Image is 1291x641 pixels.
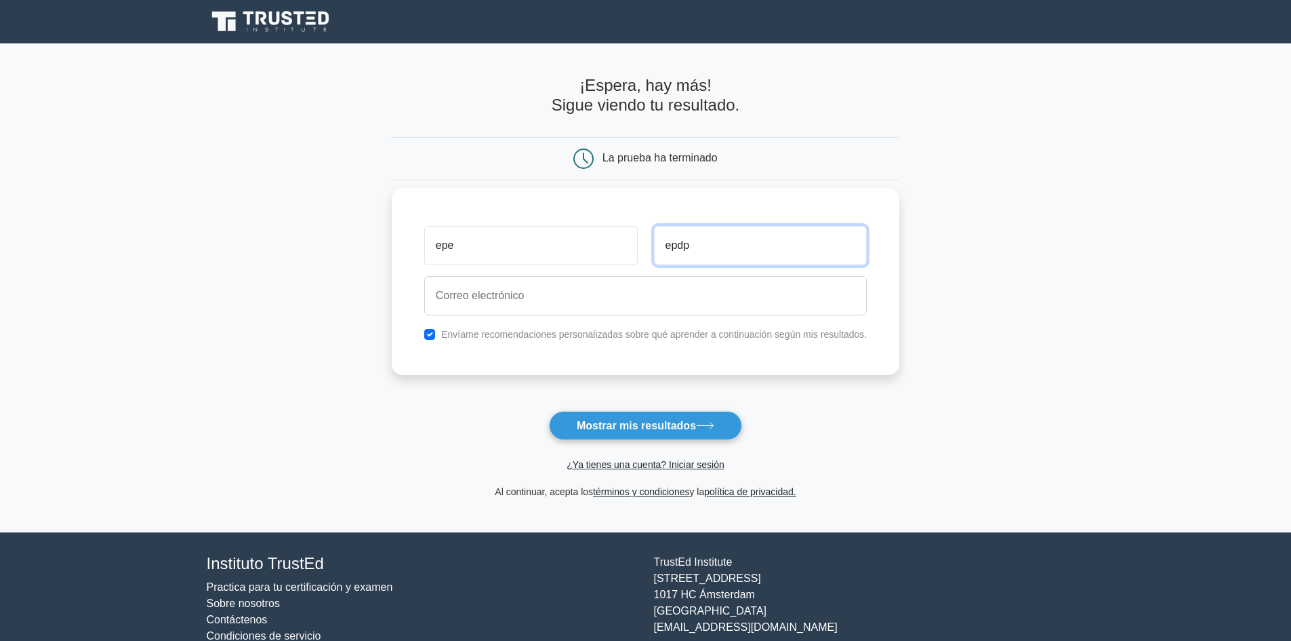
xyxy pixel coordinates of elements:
font: Envíame recomendaciones personalizadas sobre qué aprender a continuación según mis resultados. [441,329,867,340]
a: Contáctenos [207,614,268,625]
font: y la [689,486,704,497]
font: TrustEd Institute [654,556,733,568]
font: ¡Espera, hay más! [579,76,712,94]
a: Sobre nosotros [207,598,281,609]
a: términos y condiciones [593,486,689,497]
font: [GEOGRAPHIC_DATA] [654,605,767,617]
font: [EMAIL_ADDRESS][DOMAIN_NAME] [654,621,838,633]
font: 1017 HC Ámsterdam [654,589,755,600]
button: Mostrar mis resultados [549,411,742,440]
font: Instituto TrustEd [207,554,324,572]
a: ¿Ya tienes una cuenta? Iniciar sesión [567,459,724,470]
font: Sigue viendo tu resultado. [552,96,740,114]
font: Mostrar mis resultados [577,420,696,431]
a: política de privacidad. [704,486,796,497]
a: Practica para tu certificación y examen [207,581,393,593]
input: Apellido [654,226,867,265]
font: [STREET_ADDRESS] [654,572,761,584]
font: La prueba ha terminado [602,152,718,163]
input: Correo electrónico [424,276,867,315]
font: Al continuar, acepta los [495,486,593,497]
input: Nombre de pila [424,226,638,265]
